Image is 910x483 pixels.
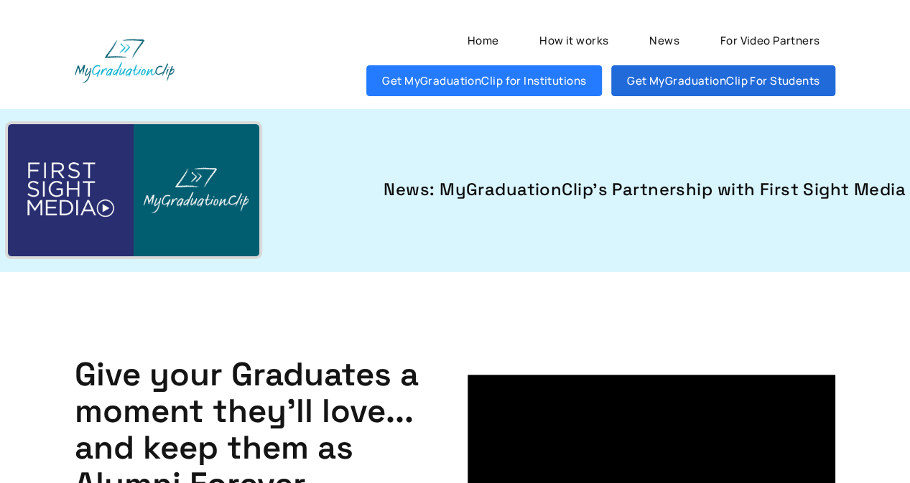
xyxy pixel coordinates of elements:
[524,25,624,56] a: How it works
[287,177,906,203] a: News: MyGraduationClip's Partnership with First Sight Media
[611,65,835,96] a: Get MyGraduationClip For Students
[704,25,835,56] a: For Video Partners
[633,25,695,56] a: News
[452,25,514,56] a: Home
[366,65,602,96] a: Get MyGraduationClip for Institutions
